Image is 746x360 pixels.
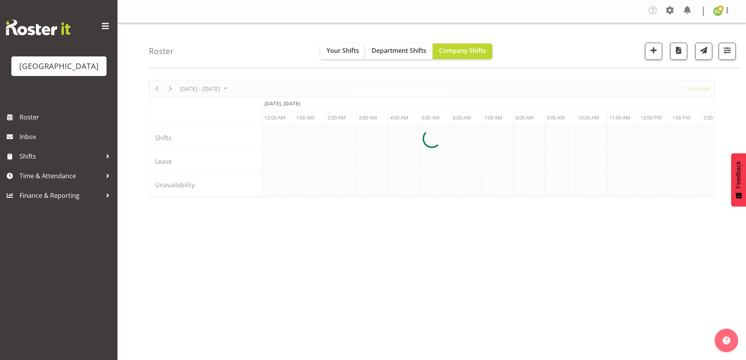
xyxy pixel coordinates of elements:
[433,43,492,59] button: Company Shifts
[713,7,723,16] img: emma-dowman11789.jpg
[695,43,712,60] button: Send a list of all shifts for the selected filtered period to all rostered employees.
[149,47,174,56] h4: Roster
[365,43,433,59] button: Department Shifts
[439,46,486,55] span: Company Shifts
[731,153,746,206] button: Feedback - Show survey
[6,20,70,35] img: Rosterit website logo
[723,336,730,344] img: help-xxl-2.png
[20,170,102,182] span: Time & Attendance
[320,43,365,59] button: Your Shifts
[645,43,662,60] button: Add a new shift
[670,43,687,60] button: Download a PDF of the roster according to the set date range.
[735,161,742,188] span: Feedback
[20,131,114,143] span: Inbox
[372,46,426,55] span: Department Shifts
[20,190,102,201] span: Finance & Reporting
[20,150,102,162] span: Shifts
[20,111,114,123] span: Roster
[719,43,736,60] button: Filter Shifts
[19,60,99,72] div: [GEOGRAPHIC_DATA]
[327,46,359,55] span: Your Shifts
